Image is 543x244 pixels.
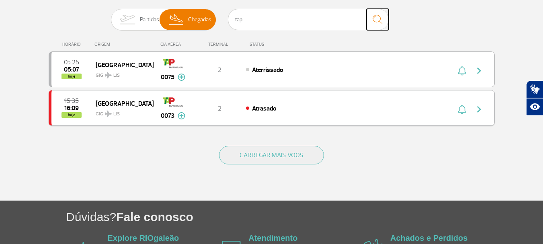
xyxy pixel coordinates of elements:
[64,105,79,111] span: 2025-09-30 16:09:00
[66,209,543,225] h1: Dúvidas?
[526,98,543,116] button: Abrir recursos assistivos.
[474,66,484,76] img: seta-direita-painel-voo.svg
[526,80,543,98] button: Abrir tradutor de língua de sinais.
[218,66,221,74] span: 2
[96,59,147,70] span: [GEOGRAPHIC_DATA]
[246,42,311,47] div: STATUS
[61,74,82,79] span: hoje
[64,67,79,72] span: 2025-09-30 05:07:39
[248,234,297,242] a: Atendimento
[51,42,95,47] div: HORÁRIO
[161,72,174,82] span: 0075
[178,74,185,81] img: mais-info-painel-voo.svg
[64,59,79,65] span: 2025-09-30 05:25:00
[105,111,112,117] img: destiny_airplane.svg
[526,80,543,116] div: Plugin de acessibilidade da Hand Talk.
[252,105,277,113] span: Atrasado
[165,9,189,30] img: slider-desembarque
[474,105,484,114] img: seta-direita-painel-voo.svg
[96,106,147,118] span: GIG
[219,146,324,164] button: CARREGAR MAIS VOOS
[140,9,159,30] span: Partidas
[188,9,211,30] span: Chegadas
[252,66,283,74] span: Aterrissado
[153,42,193,47] div: CIA AÉREA
[458,105,466,114] img: sino-painel-voo.svg
[390,234,467,242] a: Achados e Perdidos
[96,98,147,109] span: [GEOGRAPHIC_DATA]
[218,105,221,113] span: 2
[96,68,147,79] span: GIG
[105,72,112,78] img: destiny_airplane.svg
[178,112,185,119] img: mais-info-painel-voo.svg
[228,9,389,30] input: Voo, cidade ou cia aérea
[113,72,120,79] span: LIS
[458,66,466,76] img: sino-painel-voo.svg
[193,42,246,47] div: TERMINAL
[108,234,179,242] a: Explore RIOgaleão
[161,111,174,121] span: 0073
[94,42,153,47] div: ORIGEM
[115,9,140,30] img: slider-embarque
[61,112,82,118] span: hoje
[116,210,193,223] span: Fale conosco
[64,98,79,104] span: 2025-09-30 15:35:00
[113,111,120,118] span: LIS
